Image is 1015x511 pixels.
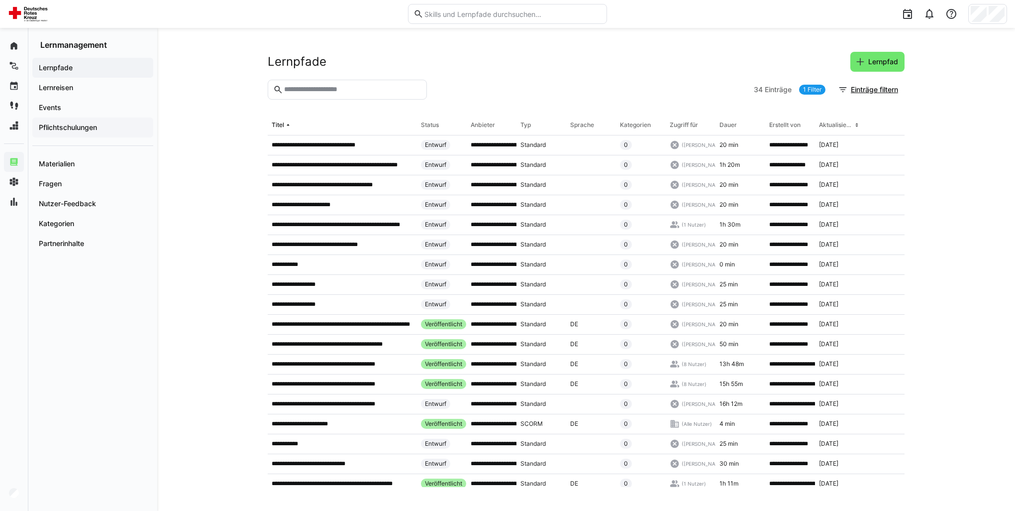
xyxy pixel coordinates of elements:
[520,380,546,388] span: Standard
[819,400,838,408] span: [DATE]
[520,121,531,129] div: Typ
[425,260,446,268] span: Entwurf
[624,241,628,249] span: 0
[682,161,727,168] span: ([PERSON_NAME])
[819,141,838,149] span: [DATE]
[819,340,838,348] span: [DATE]
[719,201,738,209] span: 20 min
[819,420,838,428] span: [DATE]
[682,201,727,208] span: ([PERSON_NAME])
[719,340,738,348] span: 50 min
[520,161,546,169] span: Standard
[719,400,742,408] span: 16h 12m
[682,301,727,308] span: ([PERSON_NAME])
[520,300,546,308] span: Standard
[819,300,838,308] span: [DATE]
[682,361,707,368] span: (8 Nutzer)
[272,121,284,129] div: Titel
[819,320,838,328] span: [DATE]
[867,57,900,67] span: Lernpfad
[425,280,446,288] span: Entwurf
[425,400,446,408] span: Entwurf
[719,141,738,149] span: 20 min
[425,480,462,488] span: Veröffentlicht
[682,440,727,447] span: ([PERSON_NAME])
[624,141,628,149] span: 0
[520,260,546,268] span: Standard
[570,380,578,388] span: DE
[682,381,707,387] span: (8 Nutzer)
[682,181,727,188] span: ([PERSON_NAME])
[765,85,792,95] span: Einträge
[421,121,439,129] div: Status
[819,460,838,468] span: [DATE]
[682,281,727,288] span: ([PERSON_NAME])
[570,420,578,428] span: DE
[423,9,602,18] input: Skills und Lernpfade durchsuchen…
[570,320,578,328] span: DE
[520,201,546,209] span: Standard
[719,121,737,129] div: Dauer
[819,280,838,288] span: [DATE]
[819,121,853,129] div: Aktualisiert am
[520,420,543,428] span: SCORM
[624,460,628,468] span: 0
[819,181,838,189] span: [DATE]
[425,181,446,189] span: Entwurf
[520,400,546,408] span: Standard
[754,85,763,95] span: 34
[682,480,706,487] span: (1 Nutzer)
[719,460,739,468] span: 30 min
[425,360,462,368] span: Veröffentlicht
[850,52,905,72] button: Lernpfad
[425,460,446,468] span: Entwurf
[425,300,446,308] span: Entwurf
[624,181,628,189] span: 0
[819,201,838,209] span: [DATE]
[719,420,735,428] span: 4 min
[819,440,838,448] span: [DATE]
[682,241,727,248] span: ([PERSON_NAME])
[425,141,446,149] span: Entwurf
[719,260,735,268] span: 0 min
[624,260,628,268] span: 0
[520,141,546,149] span: Standard
[624,280,628,288] span: 0
[570,360,578,368] span: DE
[570,480,578,488] span: DE
[819,480,838,488] span: [DATE]
[425,221,446,229] span: Entwurf
[624,300,628,308] span: 0
[682,400,727,407] span: ([PERSON_NAME])
[520,280,546,288] span: Standard
[799,85,825,95] a: 1 Filter
[682,341,727,348] span: ([PERSON_NAME])
[624,480,628,488] span: 0
[520,340,546,348] span: Standard
[624,161,628,169] span: 0
[719,360,744,368] span: 13h 48m
[719,241,738,249] span: 20 min
[719,221,740,229] span: 1h 30m
[425,201,446,209] span: Entwurf
[425,380,462,388] span: Veröffentlicht
[471,121,495,129] div: Anbieter
[682,460,727,467] span: ([PERSON_NAME])
[425,241,446,249] span: Entwurf
[719,161,740,169] span: 1h 20m
[833,80,905,100] button: Einträge filtern
[682,321,727,328] span: ([PERSON_NAME])
[624,380,628,388] span: 0
[520,241,546,249] span: Standard
[769,121,801,129] div: Erstellt von
[425,320,462,328] span: Veröffentlicht
[570,121,594,129] div: Sprache
[620,121,651,129] div: Kategorien
[520,221,546,229] span: Standard
[520,360,546,368] span: Standard
[849,85,900,95] span: Einträge filtern
[520,320,546,328] span: Standard
[570,340,578,348] span: DE
[520,480,546,488] span: Standard
[520,440,546,448] span: Standard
